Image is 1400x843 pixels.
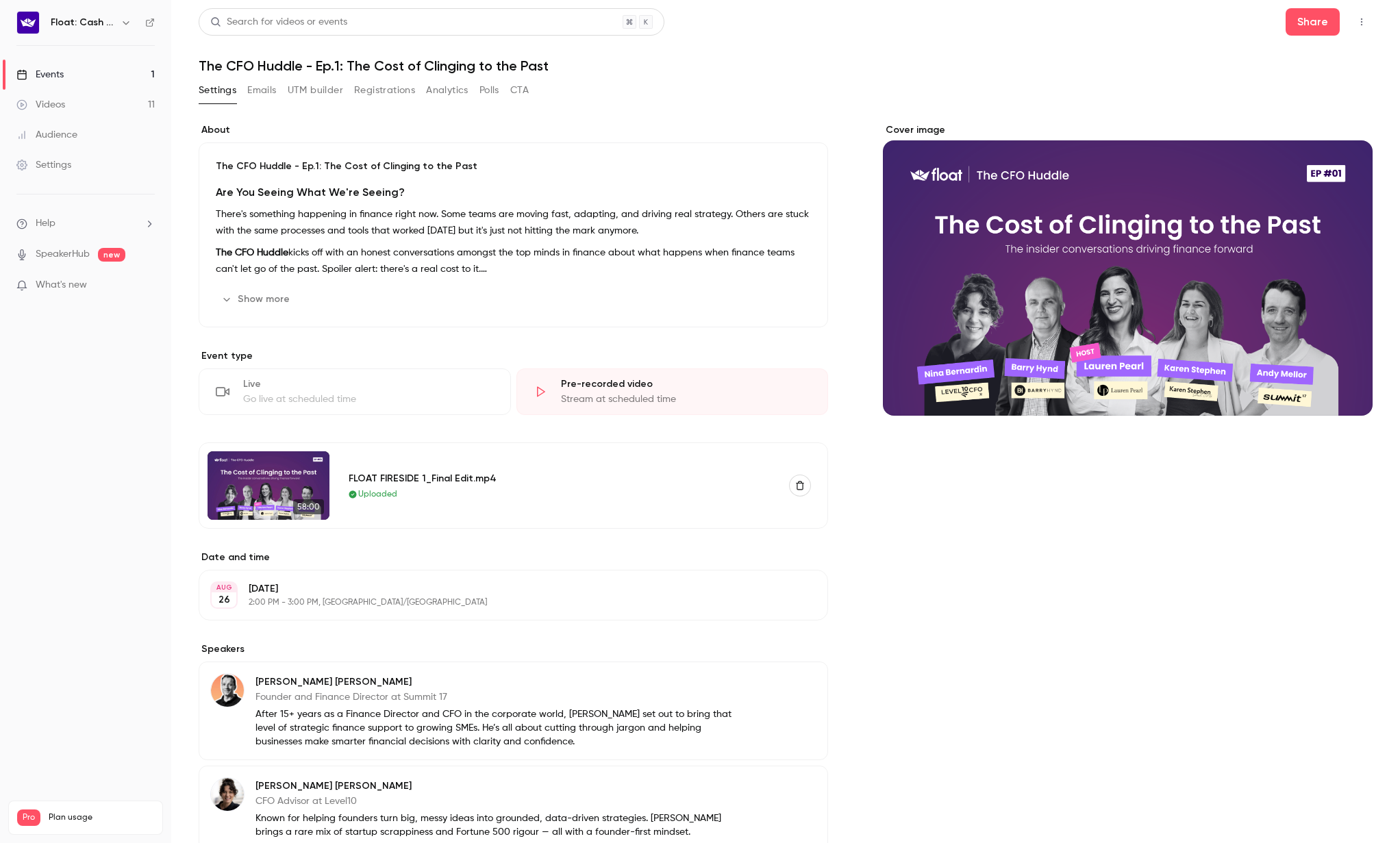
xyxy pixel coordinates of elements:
[17,809,40,826] span: Pro
[255,707,739,748] p: After 15+ years as a Finance Director and CFO in the corporate world, [PERSON_NAME] set out to br...
[16,216,155,231] li: help-dropdown-opener
[243,392,494,406] div: Go live at scheduled time
[216,184,811,201] h2: Are You Seeing What We're Seeing?
[218,593,230,607] p: 26
[561,392,812,406] div: Stream at scheduled time
[216,248,288,257] strong: The CFO Huddle
[510,79,529,101] button: CTA
[243,377,494,391] div: Live
[479,79,499,101] button: Polls
[349,471,773,486] div: FLOAT FIRESIDE 1_Final Edit.mp4
[216,160,811,173] p: The CFO Huddle - Ep.1: The Cost of Clinging to the Past
[199,58,1373,74] h1: The CFO Huddle - Ep.1: The Cost of Clinging to the Past
[358,488,397,501] span: Uploaded
[561,377,812,391] div: Pre-recorded video
[98,248,125,262] span: new
[249,597,755,608] p: 2:00 PM - 3:00 PM, [GEOGRAPHIC_DATA]/[GEOGRAPHIC_DATA]
[255,794,739,808] p: CFO Advisor at Level10
[199,123,828,137] label: About
[36,247,90,262] a: SpeakerHub
[516,368,829,415] div: Pre-recorded videoStream at scheduled time
[211,674,244,707] img: Andy Mellor
[199,551,828,564] label: Date and time
[212,583,236,592] div: AUG
[199,642,828,656] label: Speakers
[210,15,347,29] div: Search for videos or events
[216,288,298,310] button: Show more
[211,778,244,811] img: Nina Bernardin
[883,123,1373,137] label: Cover image
[16,158,71,172] div: Settings
[138,279,155,292] iframe: Noticeable Trigger
[199,368,511,415] div: LiveGo live at scheduled time
[1286,8,1340,36] button: Share
[199,349,828,363] p: Event type
[216,244,811,277] p: kicks off with an honest conversations amongst the top minds in finance about what happens when f...
[247,79,276,101] button: Emails
[288,79,343,101] button: UTM builder
[36,278,87,292] span: What's new
[255,690,739,704] p: Founder and Finance Director at Summit 17
[249,582,755,596] p: [DATE]
[883,123,1373,416] section: Cover image
[49,812,154,823] span: Plan usage
[16,68,64,81] div: Events
[293,499,324,514] span: 58:00
[199,662,828,760] div: Andy Mellor[PERSON_NAME] [PERSON_NAME]Founder and Finance Director at Summit 17After 15+ years as...
[51,16,115,29] h6: Float: Cash Flow Intelligence Series
[36,216,55,231] span: Help
[255,811,739,839] p: Known for helping founders turn big, messy ideas into grounded, data-driven strategies. [PERSON_N...
[354,79,415,101] button: Registrations
[16,128,77,142] div: Audience
[17,12,39,34] img: Float: Cash Flow Intelligence Series
[255,779,739,793] p: [PERSON_NAME] [PERSON_NAME]
[16,98,65,112] div: Videos
[199,79,236,101] button: Settings
[255,675,739,689] p: [PERSON_NAME] [PERSON_NAME]
[426,79,468,101] button: Analytics
[216,206,811,239] p: There's something happening in finance right now. Some teams are moving fast, adapting, and drivi...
